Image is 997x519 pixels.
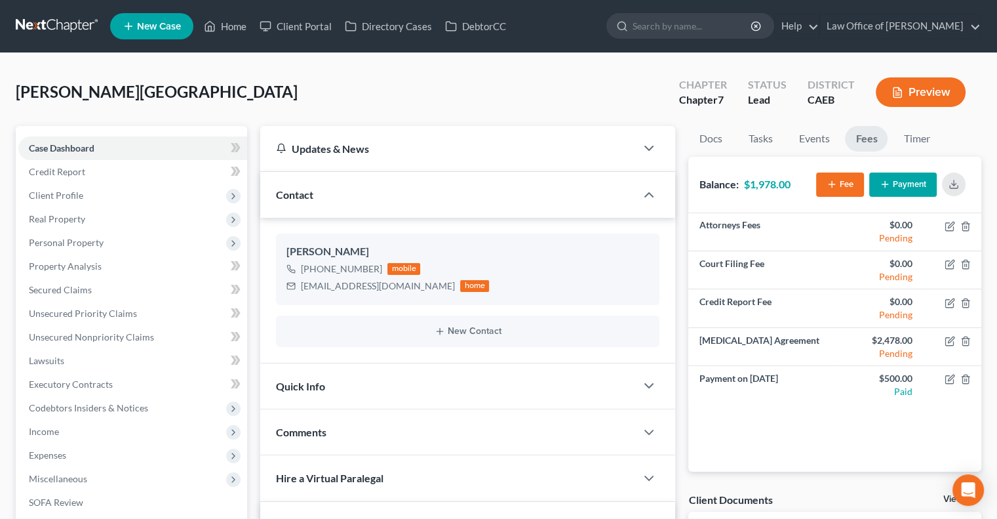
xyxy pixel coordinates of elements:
[748,77,787,93] div: Status
[29,190,83,201] span: Client Profile
[16,82,298,101] span: [PERSON_NAME][GEOGRAPHIC_DATA]
[688,126,732,152] a: Docs
[846,372,912,385] div: $500.00
[276,472,383,484] span: Hire a Virtual Paralegal
[439,14,513,38] a: DebtorCC
[18,278,247,302] a: Secured Claims
[301,262,382,276] div: [PHONE_NUMBER]
[18,160,247,184] a: Credit Report
[846,270,912,283] div: Pending
[846,334,912,347] div: $2,478.00
[893,126,940,152] a: Timer
[943,495,976,504] a: View All
[29,213,85,224] span: Real Property
[737,126,783,152] a: Tasks
[29,308,137,319] span: Unsecured Priority Claims
[679,77,727,93] div: Chapter
[18,349,247,373] a: Lawsuits
[253,14,338,38] a: Client Portal
[718,93,724,106] span: 7
[29,497,83,508] span: SOFA Review
[688,327,834,365] td: [MEDICAL_DATA] Agreement
[276,142,620,156] div: Updates & News
[820,14,981,38] a: Law Office of [PERSON_NAME]
[845,126,888,152] a: Fees
[276,426,326,438] span: Comments
[748,93,787,108] div: Lead
[286,326,649,337] button: New Contact
[633,14,753,38] input: Search by name...
[846,295,912,308] div: $0.00
[743,178,790,190] strong: $1,978.00
[846,385,912,398] div: Paid
[688,213,834,251] td: Attorneys Fees
[276,188,313,201] span: Contact
[460,280,489,292] div: home
[29,402,148,413] span: Codebtors Insiders & Notices
[788,126,840,152] a: Events
[137,22,181,31] span: New Case
[876,77,966,107] button: Preview
[18,255,247,278] a: Property Analysis
[338,14,439,38] a: Directory Cases
[301,280,455,293] div: [EMAIL_ADDRESS][DOMAIN_NAME]
[846,308,912,322] div: Pending
[18,373,247,396] a: Executory Contracts
[29,260,102,272] span: Property Analysis
[29,142,94,154] span: Case Dashboard
[286,244,649,260] div: [PERSON_NAME]
[18,491,247,514] a: SOFA Review
[29,355,64,366] span: Lawsuits
[816,173,864,197] button: Fee
[29,379,113,390] span: Executory Contracts
[846,347,912,360] div: Pending
[952,474,984,506] div: Open Intercom Messenger
[688,289,834,327] td: Credit Report Fee
[688,493,772,507] div: Client Documents
[846,257,912,270] div: $0.00
[29,449,66,461] span: Expenses
[808,93,855,108] div: CAEB
[29,473,87,484] span: Miscellaneous
[688,366,834,404] td: Payment on [DATE]
[846,218,912,232] div: $0.00
[699,178,738,190] strong: Balance:
[846,232,912,245] div: Pending
[18,302,247,325] a: Unsecured Priority Claims
[869,173,937,197] button: Payment
[29,426,59,437] span: Income
[29,284,92,295] span: Secured Claims
[18,325,247,349] a: Unsecured Nonpriority Claims
[18,136,247,160] a: Case Dashboard
[276,380,325,392] span: Quick Info
[688,251,834,289] td: Court Filing Fee
[679,93,727,108] div: Chapter
[808,77,855,93] div: District
[29,331,154,343] span: Unsecured Nonpriority Claims
[29,166,85,177] span: Credit Report
[29,237,104,248] span: Personal Property
[387,263,420,275] div: mobile
[197,14,253,38] a: Home
[775,14,819,38] a: Help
